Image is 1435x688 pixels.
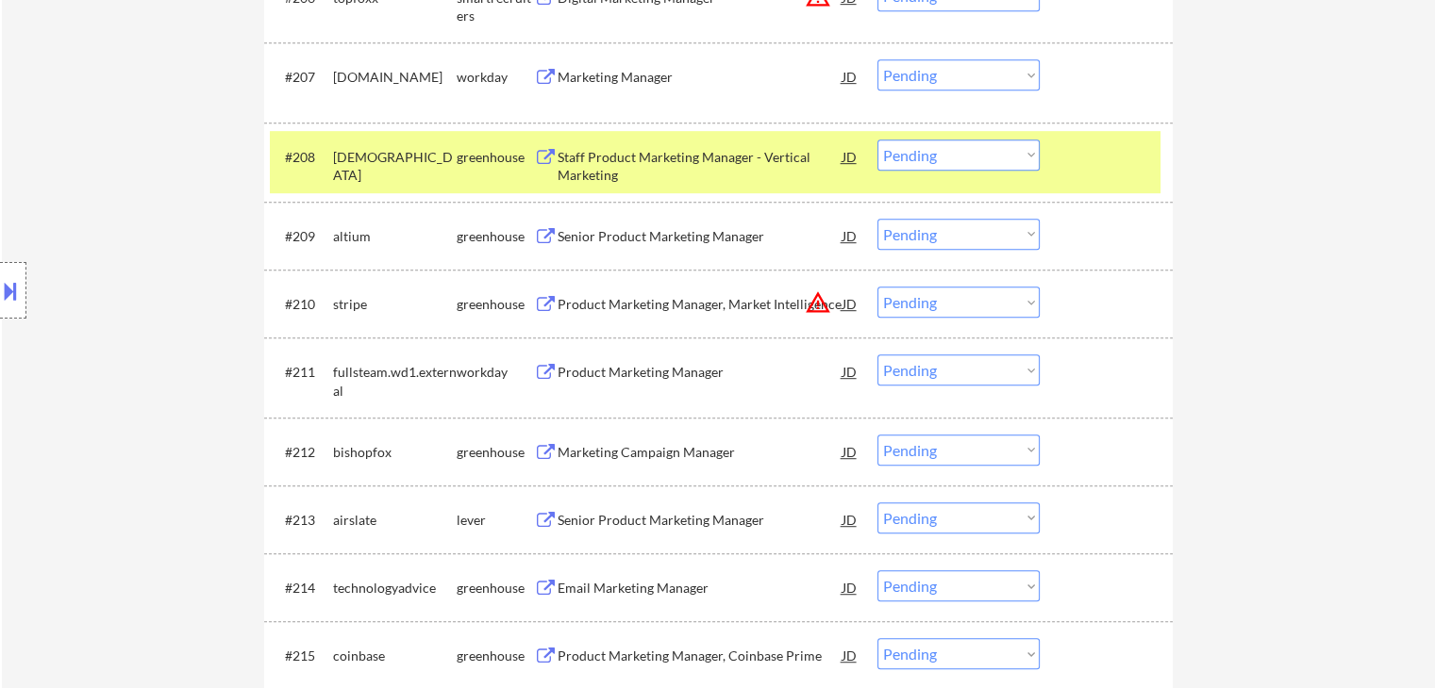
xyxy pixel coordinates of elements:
button: warning_amber [805,289,831,316]
div: greenhouse [457,647,534,665]
div: JD [841,139,859,173]
div: greenhouse [457,227,534,246]
div: #213 [285,511,318,530]
div: JD [841,287,859,320]
div: Senior Product Marketing Manager [558,227,843,246]
div: technologyadvice [333,579,457,598]
div: Product Marketing Manager, Coinbase Prime [558,647,843,665]
div: stripe [333,295,457,314]
div: #207 [285,68,318,87]
div: Marketing Campaign Manager [558,443,843,462]
div: Product Marketing Manager [558,363,843,382]
div: JD [841,570,859,604]
div: airslate [333,511,457,530]
div: #214 [285,579,318,598]
div: lever [457,511,534,530]
div: JD [841,434,859,468]
div: JD [841,354,859,388]
div: greenhouse [457,148,534,167]
div: Email Marketing Manager [558,579,843,598]
div: Staff Product Marketing Manager - Vertical Marketing [558,148,843,185]
div: #215 [285,647,318,665]
div: altium [333,227,457,246]
div: JD [841,219,859,253]
div: JD [841,59,859,93]
div: JD [841,502,859,536]
div: fullsteam.wd1.external [333,363,457,400]
div: bishopfox [333,443,457,462]
div: [DEMOGRAPHIC_DATA] [333,148,457,185]
div: greenhouse [457,579,534,598]
div: Senior Product Marketing Manager [558,511,843,530]
div: Marketing Manager [558,68,843,87]
div: workday [457,363,534,382]
div: JD [841,638,859,672]
div: Product Marketing Manager, Market Intelligence [558,295,843,314]
div: greenhouse [457,295,534,314]
div: [DOMAIN_NAME] [333,68,457,87]
div: workday [457,68,534,87]
div: greenhouse [457,443,534,462]
div: coinbase [333,647,457,665]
